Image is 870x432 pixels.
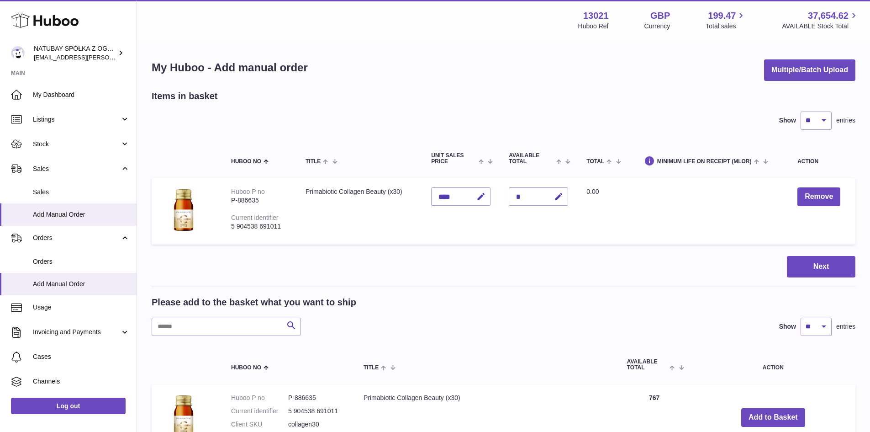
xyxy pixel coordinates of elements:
div: Current identifier [231,214,279,221]
span: Title [306,159,321,165]
button: Add to Basket [741,408,805,427]
div: NATUBAY SPÓŁKA Z OGRANICZONĄ ODPOWIEDZIALNOŚCIĄ [34,44,116,62]
span: Usage [33,303,130,312]
span: AVAILABLE Total [509,153,554,165]
span: Sales [33,165,120,173]
h2: Please add to the basket what you want to ship [152,296,356,309]
span: [EMAIL_ADDRESS][PERSON_NAME][DOMAIN_NAME] [34,53,183,61]
strong: GBP [650,10,670,22]
div: Huboo P no [231,188,265,195]
a: 37,654.62 AVAILABLE Stock Total [782,10,859,31]
span: Minimum Life On Receipt (MLOR) [657,159,752,165]
span: Add Manual Order [33,280,130,288]
img: Primabiotic Collagen Beauty (x30) [161,187,206,233]
span: 0.00 [586,188,599,195]
td: Primabiotic Collagen Beauty (x30) [296,178,422,245]
span: Listings [33,115,120,124]
button: Next [787,256,855,277]
span: Sales [33,188,130,197]
span: AVAILABLE Total [627,359,668,371]
h1: My Huboo - Add manual order [152,60,308,75]
button: Remove [797,187,840,206]
dt: Huboo P no [231,394,288,402]
span: 37,654.62 [808,10,849,22]
dt: Current identifier [231,407,288,416]
span: 199.47 [708,10,736,22]
dd: P-886635 [288,394,345,402]
div: P-886635 [231,196,287,205]
span: Total [586,159,604,165]
dt: Client SKU [231,420,288,429]
div: 5 904538 691011 [231,222,287,231]
h2: Items in basket [152,90,218,102]
span: Title [364,365,379,371]
span: Add Manual Order [33,210,130,219]
span: Orders [33,234,120,242]
dd: 5 904538 691011 [288,407,345,416]
span: Huboo no [231,365,261,371]
th: Action [691,350,855,380]
strong: 13021 [583,10,609,22]
span: entries [836,116,855,125]
span: Invoicing and Payments [33,328,120,336]
span: Cases [33,352,130,361]
span: entries [836,322,855,331]
button: Multiple/Batch Upload [764,59,855,81]
dd: collagen30 [288,420,345,429]
span: Channels [33,377,130,386]
span: Unit Sales Price [431,153,476,165]
div: Currency [644,22,670,31]
a: 199.47 Total sales [706,10,746,31]
div: Action [797,159,846,165]
span: Total sales [706,22,746,31]
span: Orders [33,257,130,266]
label: Show [779,116,796,125]
img: kacper.antkowski@natubay.pl [11,46,25,60]
label: Show [779,322,796,331]
span: Huboo no [231,159,261,165]
span: My Dashboard [33,91,130,99]
div: Huboo Ref [578,22,609,31]
span: Stock [33,140,120,149]
a: Log out [11,398,126,414]
span: AVAILABLE Stock Total [782,22,859,31]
